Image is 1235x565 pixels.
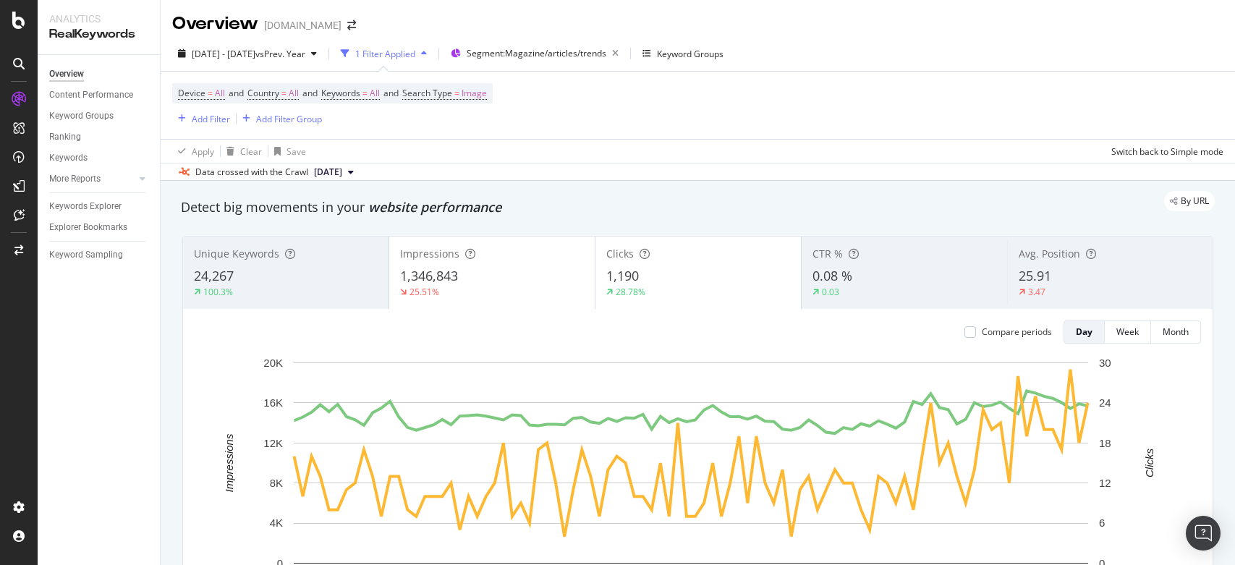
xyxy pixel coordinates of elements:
[1019,247,1080,260] span: Avg. Position
[49,150,150,166] a: Keywords
[657,48,723,60] div: Keyword Groups
[400,267,458,284] span: 1,346,843
[314,166,342,179] span: 2025 Sep. 15th
[1064,320,1105,344] button: Day
[445,42,624,65] button: Segment:Magazine/articles/trends
[1116,326,1139,338] div: Week
[215,83,225,103] span: All
[49,88,133,103] div: Content Performance
[606,267,639,284] span: 1,190
[1181,197,1209,205] span: By URL
[263,396,283,409] text: 16K
[1099,517,1105,529] text: 6
[172,140,214,163] button: Apply
[370,83,380,103] span: All
[270,477,283,489] text: 8K
[49,171,101,187] div: More Reports
[49,109,150,124] a: Keyword Groups
[49,129,81,145] div: Ranking
[208,87,213,99] span: =
[49,12,148,26] div: Analytics
[1186,516,1221,551] div: Open Intercom Messenger
[1111,145,1223,158] div: Switch back to Simple mode
[172,12,258,36] div: Overview
[49,199,122,214] div: Keywords Explorer
[195,166,308,179] div: Data crossed with the Crawl
[192,113,230,125] div: Add Filter
[256,113,322,125] div: Add Filter Group
[1105,140,1223,163] button: Switch back to Simple mode
[49,247,150,263] a: Keyword Sampling
[812,247,843,260] span: CTR %
[203,286,233,298] div: 100.3%
[321,87,360,99] span: Keywords
[49,67,150,82] a: Overview
[49,88,150,103] a: Content Performance
[355,48,415,60] div: 1 Filter Applied
[49,171,135,187] a: More Reports
[1019,267,1051,284] span: 25.91
[1099,437,1111,449] text: 18
[616,286,645,298] div: 28.78%
[178,87,205,99] span: Device
[281,87,287,99] span: =
[606,247,634,260] span: Clicks
[263,357,283,369] text: 20K
[822,286,839,298] div: 0.03
[192,145,214,158] div: Apply
[247,87,279,99] span: Country
[400,247,459,260] span: Impressions
[1143,448,1155,477] text: Clicks
[308,163,360,181] button: [DATE]
[268,140,306,163] button: Save
[172,110,230,127] button: Add Filter
[462,83,487,103] span: Image
[49,247,123,263] div: Keyword Sampling
[264,18,341,33] div: [DOMAIN_NAME]
[172,42,323,65] button: [DATE] - [DATE]vsPrev. Year
[223,433,235,492] text: Impressions
[302,87,318,99] span: and
[1099,477,1111,489] text: 12
[194,247,279,260] span: Unique Keywords
[1028,286,1045,298] div: 3.47
[1099,396,1111,409] text: 24
[1163,326,1189,338] div: Month
[240,145,262,158] div: Clear
[1151,320,1201,344] button: Month
[49,220,150,235] a: Explorer Bookmarks
[454,87,459,99] span: =
[383,87,399,99] span: and
[237,110,322,127] button: Add Filter Group
[467,47,606,59] span: Segment: Magazine/articles/trends
[263,437,283,449] text: 12K
[982,326,1052,338] div: Compare periods
[347,20,356,30] div: arrow-right-arrow-left
[194,267,234,284] span: 24,267
[1076,326,1092,338] div: Day
[362,87,368,99] span: =
[1105,320,1151,344] button: Week
[1164,191,1215,211] div: legacy label
[192,48,255,60] span: [DATE] - [DATE]
[637,42,729,65] button: Keyword Groups
[49,26,148,43] div: RealKeywords
[402,87,452,99] span: Search Type
[409,286,439,298] div: 25.51%
[335,42,433,65] button: 1 Filter Applied
[221,140,262,163] button: Clear
[49,220,127,235] div: Explorer Bookmarks
[287,145,306,158] div: Save
[255,48,305,60] span: vs Prev. Year
[49,67,84,82] div: Overview
[49,150,88,166] div: Keywords
[812,267,852,284] span: 0.08 %
[49,109,114,124] div: Keyword Groups
[49,129,150,145] a: Ranking
[1099,357,1111,369] text: 30
[229,87,244,99] span: and
[270,517,283,529] text: 4K
[289,83,299,103] span: All
[49,199,150,214] a: Keywords Explorer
